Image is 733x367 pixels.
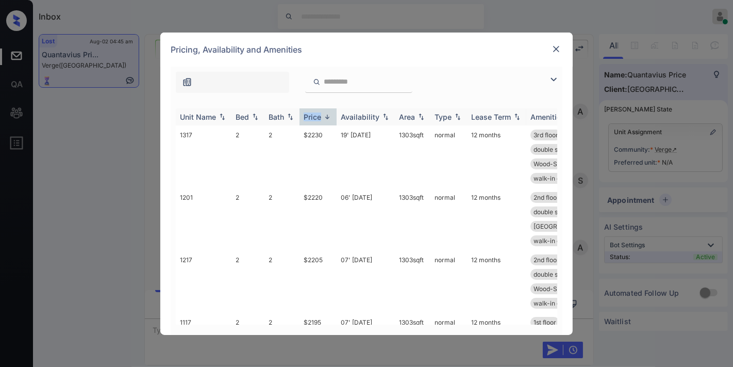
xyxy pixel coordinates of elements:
[231,125,264,188] td: 2
[337,250,395,313] td: 07' [DATE]
[264,250,299,313] td: 2
[250,113,260,120] img: sorting
[231,250,264,313] td: 2
[430,188,467,250] td: normal
[337,125,395,188] td: 19' [DATE]
[304,113,321,121] div: Price
[453,113,463,120] img: sorting
[534,222,597,230] span: [GEOGRAPHIC_DATA]
[299,125,337,188] td: $2230
[176,250,231,313] td: 1217
[467,125,526,188] td: 12 months
[430,250,467,313] td: normal
[217,113,227,120] img: sorting
[534,146,581,153] span: double sinks in...
[547,73,560,86] img: icon-zuma
[341,113,379,121] div: Availability
[534,318,556,326] span: 1st floor
[395,250,430,313] td: 1303 sqft
[416,113,426,120] img: sorting
[395,125,430,188] td: 1303 sqft
[534,270,581,278] span: double sinks in...
[231,188,264,250] td: 2
[264,188,299,250] td: 2
[530,113,565,121] div: Amenities
[467,188,526,250] td: 12 months
[534,160,587,168] span: Wood-Style Floo...
[176,188,231,250] td: 1201
[380,113,391,120] img: sorting
[182,77,192,87] img: icon-zuma
[313,77,321,87] img: icon-zuma
[299,188,337,250] td: $2220
[534,237,574,245] span: walk-in closet
[512,113,522,120] img: sorting
[430,125,467,188] td: normal
[180,113,216,121] div: Unit Name
[285,113,295,120] img: sorting
[176,125,231,188] td: 1317
[471,113,511,121] div: Lease Term
[160,33,573,67] div: Pricing, Availability and Amenities
[534,285,587,293] span: Wood-Style Floo...
[435,113,452,121] div: Type
[551,44,561,54] img: close
[337,188,395,250] td: 06' [DATE]
[534,208,581,216] span: double sinks in...
[534,174,574,182] span: walk-in closet
[269,113,284,121] div: Bath
[322,113,332,121] img: sorting
[395,188,430,250] td: 1303 sqft
[236,113,249,121] div: Bed
[534,256,559,264] span: 2nd floor
[534,299,574,307] span: walk-in closet
[534,131,558,139] span: 3rd floor
[467,250,526,313] td: 12 months
[264,125,299,188] td: 2
[399,113,415,121] div: Area
[534,194,559,201] span: 2nd floor
[299,250,337,313] td: $2205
